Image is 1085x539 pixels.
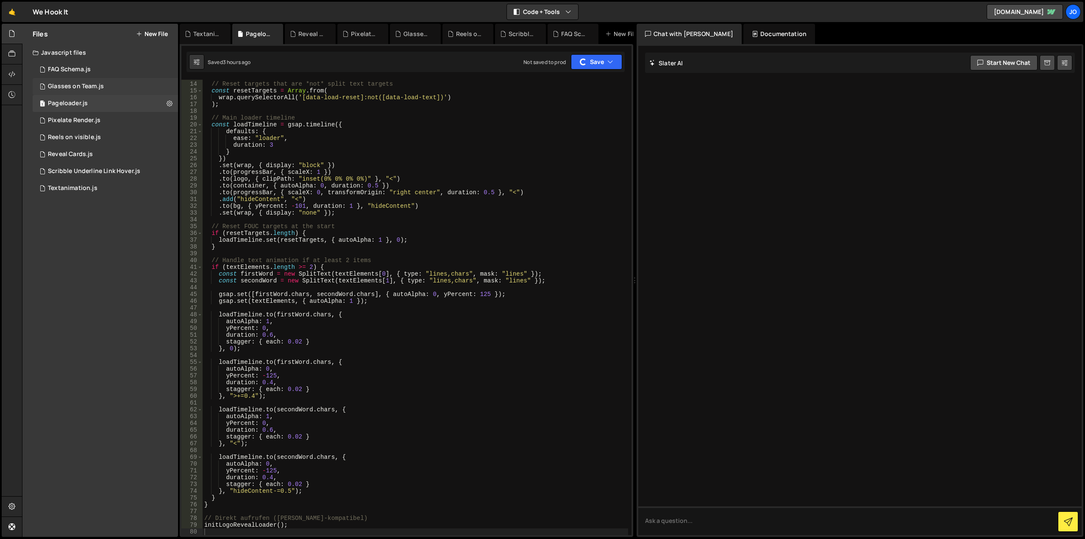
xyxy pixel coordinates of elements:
[181,196,203,203] div: 31
[48,83,104,90] div: Glasses on Team.js
[181,501,203,508] div: 76
[208,59,251,66] div: Saved
[181,427,203,433] div: 65
[181,474,203,481] div: 72
[181,128,203,135] div: 21
[181,318,203,325] div: 49
[48,151,93,158] div: Reveal Cards.js
[33,95,178,112] div: 16958/46592.js
[403,30,431,38] div: Glasses on Team.js
[181,433,203,440] div: 66
[181,528,203,535] div: 80
[181,216,203,223] div: 34
[2,2,22,22] a: 🤙
[181,522,203,528] div: 79
[181,94,203,101] div: 16
[181,413,203,420] div: 63
[181,135,203,142] div: 22
[181,148,203,155] div: 24
[181,121,203,128] div: 20
[181,481,203,488] div: 73
[561,30,588,38] div: FAQ Schema.js
[181,467,203,474] div: 71
[181,81,203,87] div: 14
[223,59,251,66] div: 3 hours ago
[33,146,178,163] div: 16958/46501.js
[181,203,203,209] div: 32
[181,291,203,298] div: 45
[181,298,203,304] div: 46
[48,66,91,73] div: FAQ Schema.js
[181,325,203,332] div: 50
[181,352,203,359] div: 54
[181,366,203,372] div: 56
[181,515,203,522] div: 78
[181,182,203,189] div: 29
[181,237,203,243] div: 37
[507,4,578,20] button: Code + Tools
[33,163,178,180] div: 16958/46496.js
[48,184,97,192] div: Textanimation.js
[181,393,203,399] div: 60
[987,4,1063,20] a: [DOMAIN_NAME]
[181,162,203,169] div: 26
[33,29,48,39] h2: Files
[181,359,203,366] div: 55
[970,55,1038,70] button: Start new chat
[33,61,178,78] div: 16958/46495.js
[351,30,378,38] div: Pixelate Render.js
[246,30,273,38] div: Pageloader.js
[181,488,203,494] div: 74
[33,78,178,95] div: 16958/46499.js
[48,100,88,107] div: Pageloader.js
[181,115,203,121] div: 19
[48,134,101,141] div: Reels on visible.js
[136,31,168,37] button: New File
[40,101,45,108] span: 1
[181,230,203,237] div: 36
[33,112,178,129] div: 16958/46500.js
[48,168,140,175] div: Scribble Underline Link Hover.js
[456,30,483,38] div: Reels on visible.js
[181,447,203,454] div: 68
[181,311,203,318] div: 48
[33,129,178,146] div: 16958/46498.js
[22,44,178,61] div: Javascript files
[181,304,203,311] div: 47
[181,243,203,250] div: 38
[181,372,203,379] div: 57
[181,142,203,148] div: 23
[649,59,683,67] h2: Slater AI
[605,30,641,38] div: New File
[181,461,203,467] div: 70
[298,30,325,38] div: Reveal Cards.js
[509,30,536,38] div: Scribble Underline Link Hover.js
[523,59,566,66] div: Not saved to prod
[181,284,203,291] div: 44
[33,180,178,197] div: 16958/46594.js
[33,7,69,17] div: We Hook It
[181,454,203,461] div: 69
[181,264,203,271] div: 41
[193,30,220,38] div: Textanimation.js
[40,84,45,91] span: 1
[181,155,203,162] div: 25
[181,257,203,264] div: 40
[181,108,203,115] div: 18
[181,508,203,515] div: 77
[181,338,203,345] div: 52
[48,117,100,124] div: Pixelate Render.js
[181,223,203,230] div: 35
[181,250,203,257] div: 39
[181,345,203,352] div: 53
[637,24,742,44] div: Chat with [PERSON_NAME]
[181,406,203,413] div: 62
[181,101,203,108] div: 17
[1066,4,1081,20] a: Jo
[181,169,203,176] div: 27
[571,54,622,70] button: Save
[181,332,203,338] div: 51
[181,189,203,196] div: 30
[743,24,815,44] div: Documentation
